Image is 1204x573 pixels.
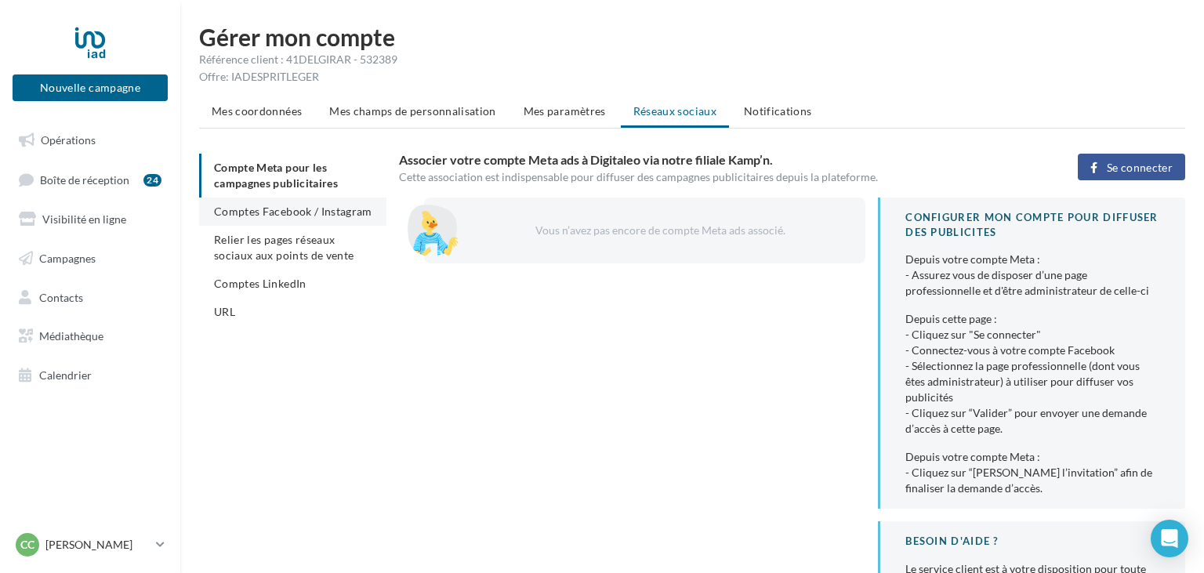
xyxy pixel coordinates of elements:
div: 24 [143,174,161,187]
span: Médiathèque [39,329,103,343]
span: Notifications [744,104,812,118]
h3: Associer votre compte Meta ads à Digitaleo via notre filiale Kamp’n. [399,154,1025,166]
a: Boîte de réception24 [9,163,171,197]
a: Médiathèque [9,320,171,353]
span: URL [214,305,235,318]
div: Vous n’avez pas encore de compte Meta ads associé. [474,223,841,238]
span: Calendrier [39,368,92,382]
div: Depuis votre compte Meta : - Cliquez sur “[PERSON_NAME] l’invitation” afin de finaliser la demand... [905,449,1160,496]
div: Depuis cette page : - Cliquez sur "Se connecter" - Connectez-vous à votre compte Facebook - Sélec... [905,311,1160,437]
a: Campagnes [9,242,171,275]
div: Cette association est indispensable pour diffuser des campagnes publicitaires depuis la plateforme. [399,169,1025,185]
span: Mes champs de personnalisation [329,104,496,118]
button: Nouvelle campagne [13,74,168,101]
div: Référence client : 41DELGIRAR - 532389 [199,52,1185,67]
span: Boîte de réception [40,172,129,186]
span: Contacts [39,290,83,303]
span: Campagnes [39,252,96,265]
div: Depuis votre compte Meta : - Assurez vous de disposer d’une page professionnelle et d'être admini... [905,252,1160,299]
div: Open Intercom Messenger [1151,520,1188,557]
span: Comptes LinkedIn [214,277,306,290]
span: Cc [20,537,34,553]
a: Contacts [9,281,171,314]
a: Opérations [9,124,171,157]
span: Mes coordonnées [212,104,302,118]
span: Comptes Facebook / Instagram [214,205,372,218]
div: BESOIN D'AIDE ? [905,534,1160,549]
a: Cc [PERSON_NAME] [13,530,168,560]
p: [PERSON_NAME] [45,537,150,553]
span: Mes paramètres [524,104,606,118]
span: Opérations [41,133,96,147]
a: Visibilité en ligne [9,203,171,236]
span: Relier les pages réseaux sociaux aux points de vente [214,233,354,262]
h1: Gérer mon compte [199,25,1185,49]
span: Visibilité en ligne [42,212,126,226]
div: Offre: IADESPRITLEGER [199,69,1185,85]
button: Se connecter [1078,154,1185,180]
a: Calendrier [9,359,171,392]
span: Se connecter [1107,161,1173,174]
div: CONFIGURER MON COMPTE POUR DIFFUSER DES PUBLICITES [905,210,1160,239]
